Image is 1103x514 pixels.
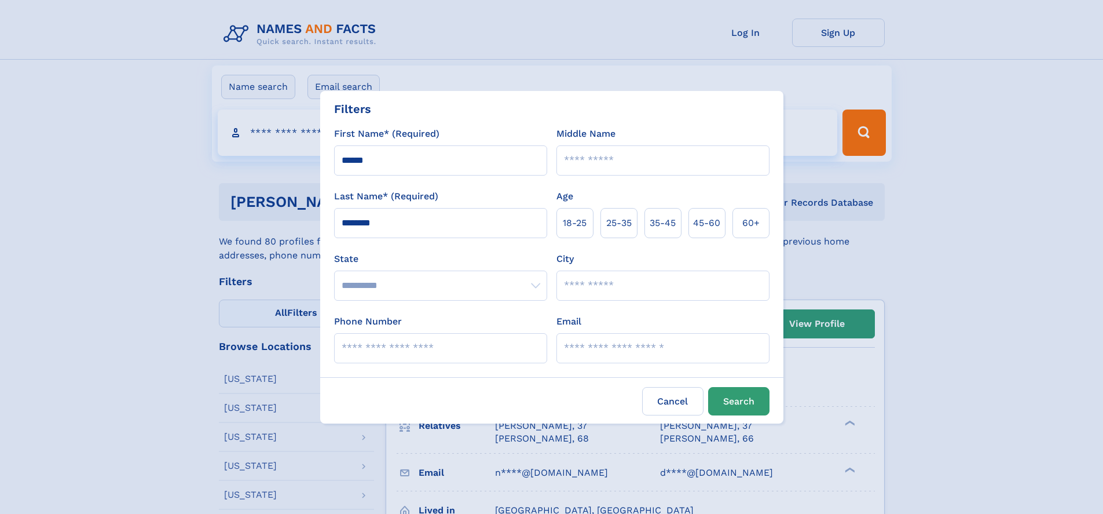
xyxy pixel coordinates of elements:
span: 60+ [742,216,760,230]
label: Middle Name [556,127,615,141]
label: State [334,252,547,266]
label: Phone Number [334,315,402,329]
label: City [556,252,574,266]
div: Filters [334,100,371,118]
span: 18‑25 [563,216,587,230]
button: Search [708,387,769,415]
span: 45‑60 [693,216,720,230]
label: Age [556,189,573,203]
label: Last Name* (Required) [334,189,438,203]
label: Email [556,315,581,329]
label: Cancel [642,387,703,415]
span: 35‑45 [650,216,676,230]
label: First Name* (Required) [334,127,439,141]
span: 25‑35 [606,216,632,230]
